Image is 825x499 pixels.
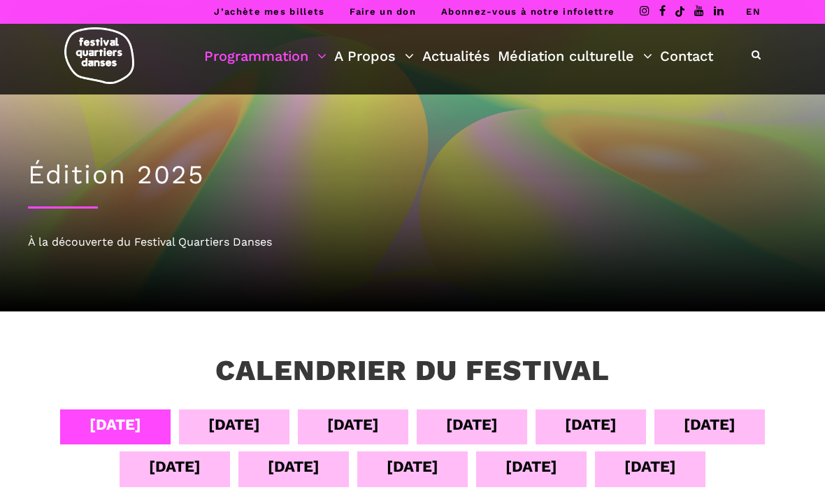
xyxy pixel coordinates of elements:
[215,353,610,388] h3: Calendrier du festival
[498,44,652,68] a: Médiation culturelle
[204,44,327,68] a: Programmation
[505,454,557,479] div: [DATE]
[327,412,379,437] div: [DATE]
[660,44,713,68] a: Contact
[28,160,797,190] h1: Édition 2025
[89,412,141,437] div: [DATE]
[446,412,498,437] div: [DATE]
[334,44,414,68] a: A Propos
[28,233,797,251] div: À la découverte du Festival Quartiers Danses
[268,454,320,479] div: [DATE]
[684,412,736,437] div: [DATE]
[64,27,134,84] img: logo-fqd-med
[350,6,416,17] a: Faire un don
[422,44,490,68] a: Actualités
[624,454,676,479] div: [DATE]
[565,412,617,437] div: [DATE]
[387,454,438,479] div: [DATE]
[149,454,201,479] div: [DATE]
[441,6,615,17] a: Abonnez-vous à notre infolettre
[746,6,761,17] a: EN
[208,412,260,437] div: [DATE]
[214,6,324,17] a: J’achète mes billets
